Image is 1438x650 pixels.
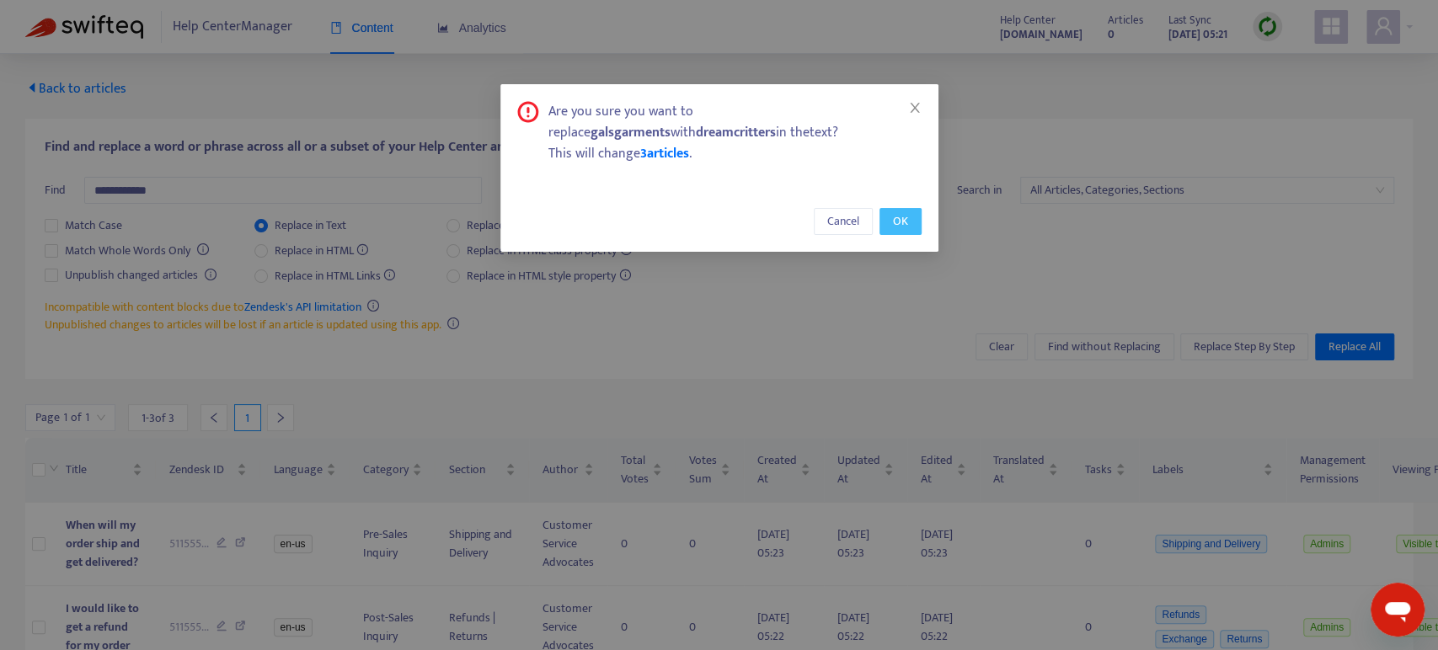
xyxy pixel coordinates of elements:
button: OK [879,208,922,235]
span: close [908,101,922,115]
div: Are you sure you want to replace with in the text ? [548,101,922,143]
button: Cancel [814,208,873,235]
span: 3 articles [640,142,689,165]
b: galsgarments [591,121,671,144]
iframe: Button to launch messaging window [1371,583,1425,637]
span: Cancel [827,212,859,231]
b: dreamcritters [696,121,776,144]
div: This will change . [548,143,922,164]
button: Close [906,99,924,117]
span: OK [893,212,908,231]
